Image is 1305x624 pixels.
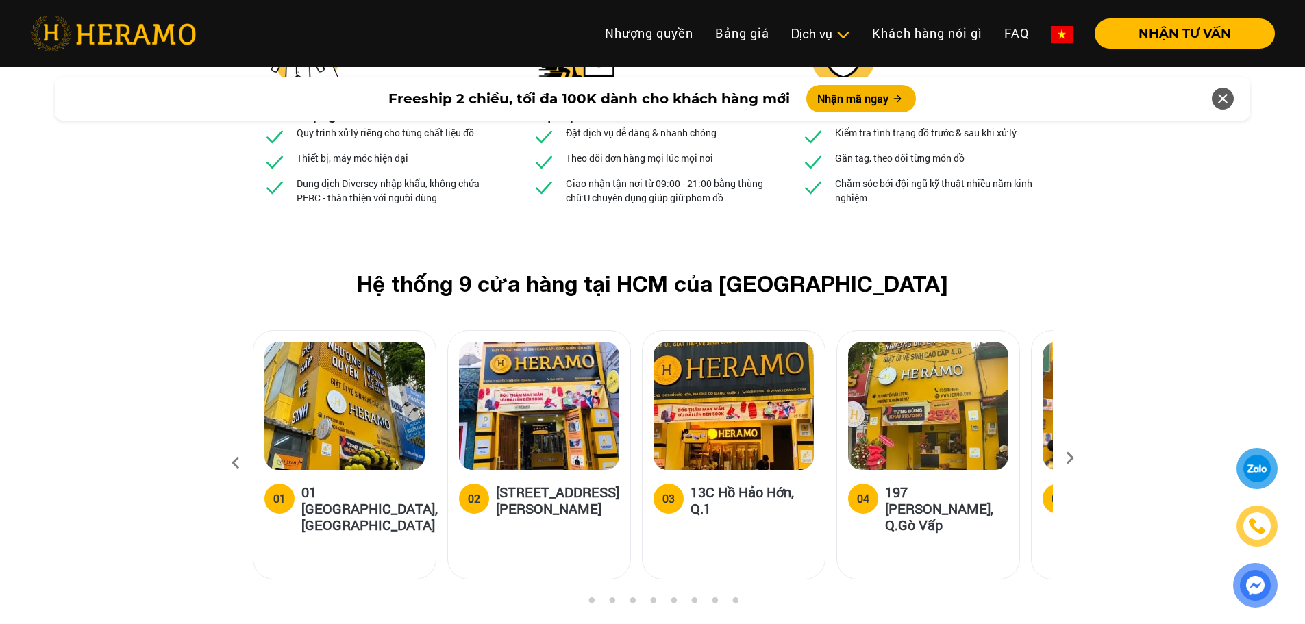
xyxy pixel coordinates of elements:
button: 4 [625,597,639,610]
img: checked.svg [533,176,555,198]
img: phone-icon [1250,519,1265,534]
div: 03 [662,490,675,507]
img: heramo-179b-duong-3-thang-2-phuong-11-quan-10 [1043,342,1203,470]
p: Quy trình xử lý riêng cho từng chất liệu đồ [297,125,474,140]
p: Kiểm tra tình trạng đồ trước & sau khi xử lý [835,125,1017,140]
h5: [STREET_ADDRESS][PERSON_NAME] [496,484,619,516]
img: checked.svg [802,125,824,147]
img: checked.svg [264,125,286,147]
div: 05 [1052,490,1064,507]
img: checked.svg [264,176,286,198]
img: heramo-13c-ho-hao-hon-quan-1 [654,342,814,470]
p: Thiết bị, máy móc hiện đại [297,151,408,165]
div: 04 [857,490,869,507]
button: 6 [667,597,680,610]
button: 9 [728,597,742,610]
p: Đặt dịch vụ dễ dàng & nhanh chóng [566,125,717,140]
img: checked.svg [802,151,824,173]
img: heramo-197-nguyen-van-luong [848,342,1008,470]
p: Chăm sóc bởi đội ngũ kỹ thuật nhiều năm kinh nghiệm [835,176,1042,205]
img: checked.svg [533,151,555,173]
div: 02 [468,490,480,507]
p: Gắn tag, theo dõi từng món đồ [835,151,965,165]
button: 2 [584,597,598,610]
button: 8 [708,597,721,610]
h5: 197 [PERSON_NAME], Q.Gò Vấp [885,484,1008,533]
img: heramo-01-truong-son-quan-tan-binh [264,342,425,470]
h5: 01 [GEOGRAPHIC_DATA], [GEOGRAPHIC_DATA] [301,484,438,533]
img: checked.svg [802,176,824,198]
div: 01 [273,490,286,507]
a: FAQ [993,18,1040,48]
a: Bảng giá [704,18,780,48]
h2: Hệ thống 9 cửa hàng tại HCM của [GEOGRAPHIC_DATA] [275,271,1031,297]
a: Khách hàng nói gì [861,18,993,48]
img: heramo-18a-71-nguyen-thi-minh-khai-quan-1 [459,342,619,470]
p: Theo dõi đơn hàng mọi lúc mọi nơi [566,151,713,165]
a: phone-icon [1238,507,1276,545]
button: NHẬN TƯ VẤN [1095,18,1275,49]
span: Freeship 2 chiều, tối đa 100K dành cho khách hàng mới [388,88,790,109]
img: vn-flag.png [1051,26,1073,43]
button: Nhận mã ngay [806,85,916,112]
div: Dịch vụ [791,25,850,43]
img: heramo-logo.png [30,16,196,51]
img: checked.svg [533,125,555,147]
p: Giao nhận tận nơi từ 09:00 - 21:00 bằng thùng chữ U chuyên dụng giúp giữ phom đồ [566,176,773,205]
button: 3 [605,597,619,610]
p: Dung dịch Diversey nhập khẩu, không chứa PERC - thân thiện với người dùng [297,176,504,205]
button: 1 [564,597,577,610]
button: 5 [646,597,660,610]
img: checked.svg [264,151,286,173]
h5: 13C Hồ Hảo Hớn, Q.1 [691,484,814,516]
a: NHẬN TƯ VẤN [1084,27,1275,40]
button: 7 [687,597,701,610]
img: subToggleIcon [836,28,850,42]
a: Nhượng quyền [594,18,704,48]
